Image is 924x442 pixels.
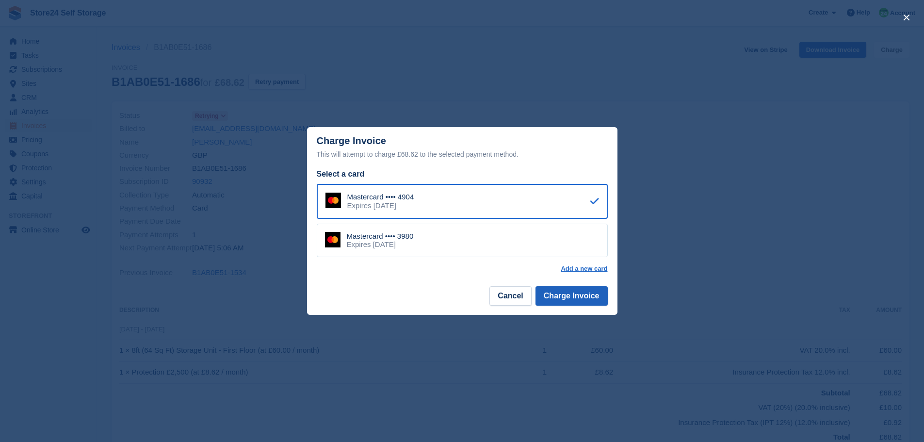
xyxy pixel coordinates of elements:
[347,240,414,249] div: Expires [DATE]
[899,10,914,25] button: close
[317,148,608,160] div: This will attempt to charge £68.62 to the selected payment method.
[317,168,608,180] div: Select a card
[317,135,608,160] div: Charge Invoice
[347,193,414,201] div: Mastercard •••• 4904
[489,286,531,306] button: Cancel
[325,232,340,247] img: Mastercard Logo
[561,265,607,273] a: Add a new card
[347,232,414,241] div: Mastercard •••• 3980
[325,193,341,208] img: Mastercard Logo
[347,201,414,210] div: Expires [DATE]
[535,286,608,306] button: Charge Invoice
